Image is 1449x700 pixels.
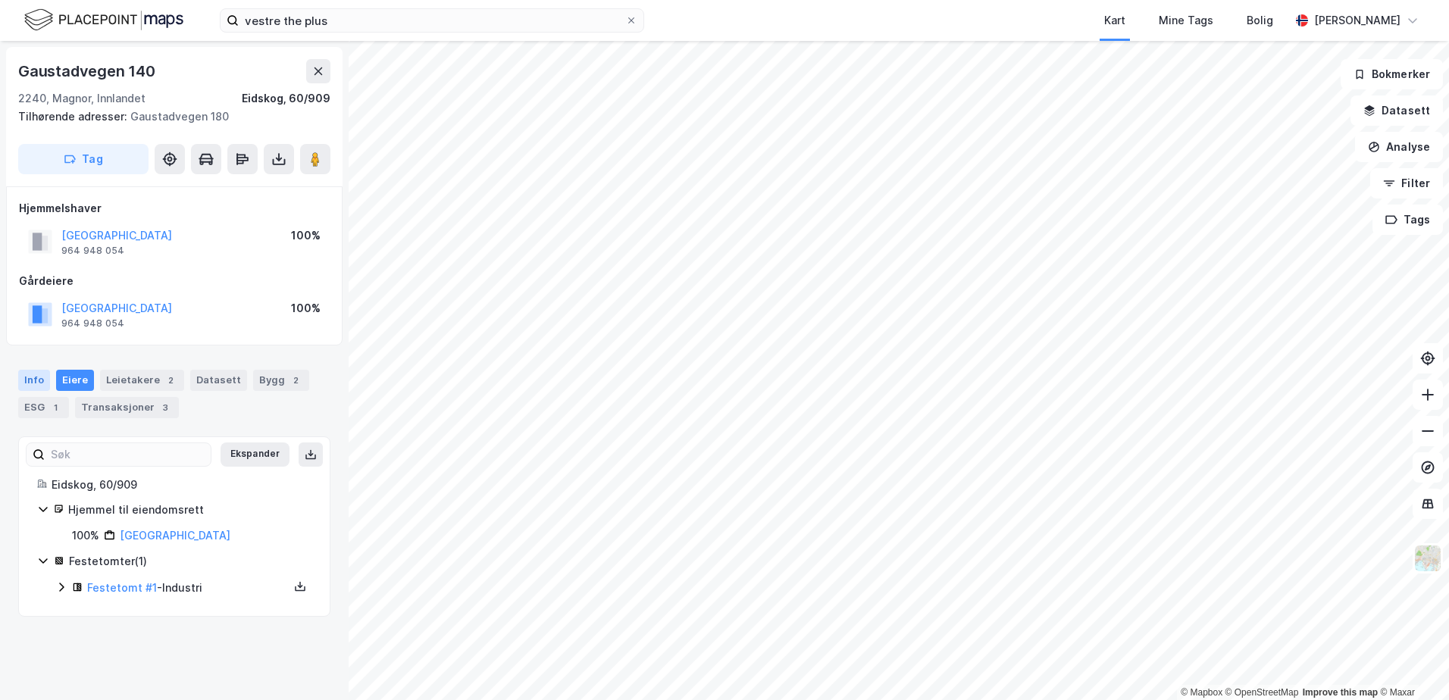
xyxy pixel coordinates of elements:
[52,476,311,494] div: Eidskog, 60/909
[18,110,130,123] span: Tilhørende adresser:
[1373,627,1449,700] iframe: Chat Widget
[87,581,157,594] a: Festetomt #1
[1159,11,1213,30] div: Mine Tags
[68,501,311,519] div: Hjemmel til eiendomsrett
[291,299,321,317] div: 100%
[1372,205,1443,235] button: Tags
[72,527,99,545] div: 100%
[75,397,179,418] div: Transaksjoner
[1373,627,1449,700] div: Kontrollprogram for chat
[18,108,318,126] div: Gaustadvegen 180
[288,373,303,388] div: 2
[291,227,321,245] div: 100%
[1314,11,1400,30] div: [PERSON_NAME]
[18,144,149,174] button: Tag
[253,370,309,391] div: Bygg
[1181,687,1222,698] a: Mapbox
[190,370,247,391] div: Datasett
[158,400,173,415] div: 3
[24,7,183,33] img: logo.f888ab2527a4732fd821a326f86c7f29.svg
[19,199,330,217] div: Hjemmelshaver
[69,552,311,570] div: Festetomter ( 1 )
[61,317,124,330] div: 964 948 054
[1350,95,1443,126] button: Datasett
[18,370,50,391] div: Info
[19,272,330,290] div: Gårdeiere
[1355,132,1443,162] button: Analyse
[1225,687,1299,698] a: OpenStreetMap
[1247,11,1273,30] div: Bolig
[100,370,184,391] div: Leietakere
[120,529,230,542] a: [GEOGRAPHIC_DATA]
[56,370,94,391] div: Eiere
[18,89,146,108] div: 2240, Magnor, Innlandet
[18,59,158,83] div: Gaustadvegen 140
[239,9,625,32] input: Søk på adresse, matrikkel, gårdeiere, leietakere eller personer
[48,400,63,415] div: 1
[61,245,124,257] div: 964 948 054
[1413,544,1442,573] img: Z
[1341,59,1443,89] button: Bokmerker
[242,89,330,108] div: Eidskog, 60/909
[163,373,178,388] div: 2
[1370,168,1443,198] button: Filter
[1303,687,1378,698] a: Improve this map
[221,442,289,467] button: Ekspander
[45,443,211,466] input: Søk
[18,397,69,418] div: ESG
[1104,11,1125,30] div: Kart
[87,579,289,597] div: - Industri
